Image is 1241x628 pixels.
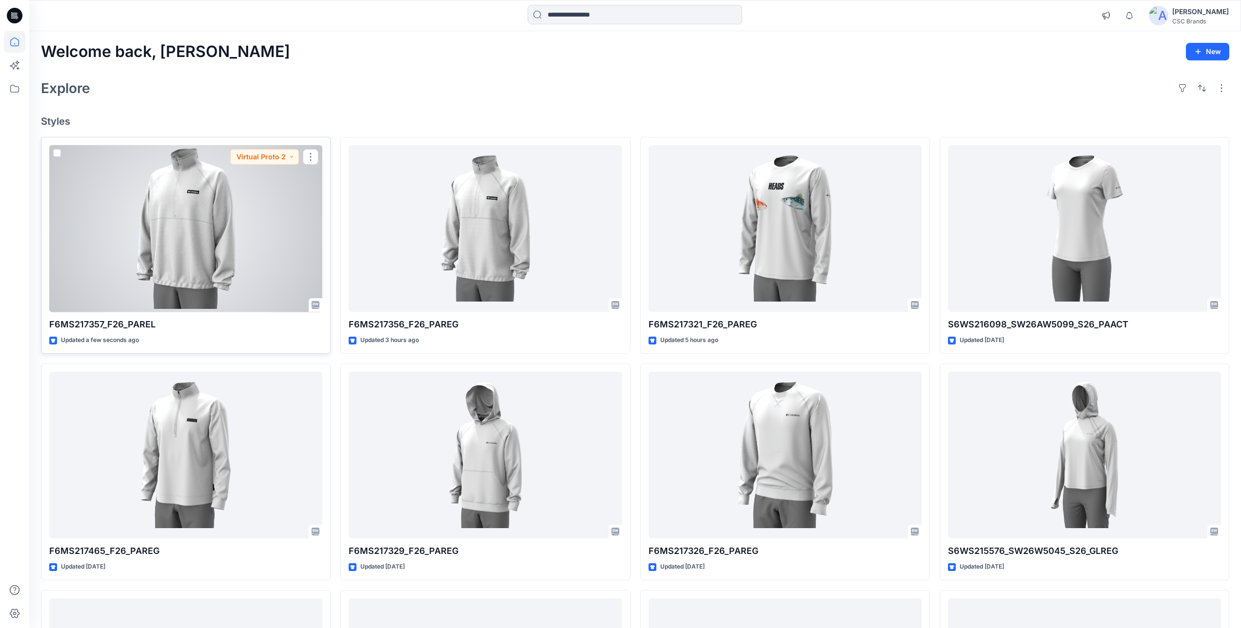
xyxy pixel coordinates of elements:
[948,372,1221,539] a: S6WS215576_SW26W5045_S26_GLREG
[948,145,1221,312] a: S6WS216098_SW26AW5099_S26_PAACT
[360,562,405,572] p: Updated [DATE]
[960,335,1004,345] p: Updated [DATE]
[49,372,322,539] a: F6MS217465_F26_PAREG
[349,145,622,312] a: F6MS217356_F26_PAREG
[649,372,922,539] a: F6MS217326_F26_PAREG
[649,544,922,558] p: F6MS217326_F26_PAREG
[349,372,622,539] a: F6MS217329_F26_PAREG
[660,562,705,572] p: Updated [DATE]
[960,562,1004,572] p: Updated [DATE]
[649,318,922,331] p: F6MS217321_F26_PAREG
[349,544,622,558] p: F6MS217329_F26_PAREG
[660,335,718,345] p: Updated 5 hours ago
[49,544,322,558] p: F6MS217465_F26_PAREG
[649,145,922,312] a: F6MS217321_F26_PAREG
[349,318,622,331] p: F6MS217356_F26_PAREG
[948,318,1221,331] p: S6WS216098_SW26AW5099_S26_PAACT
[1186,43,1229,60] button: New
[41,115,1229,127] h4: Styles
[948,544,1221,558] p: S6WS215576_SW26W5045_S26_GLREG
[1149,6,1168,25] img: avatar
[49,318,322,331] p: F6MS217357_F26_PAREL
[49,145,322,312] a: F6MS217357_F26_PAREL
[61,562,105,572] p: Updated [DATE]
[61,335,139,345] p: Updated a few seconds ago
[41,80,90,96] h2: Explore
[41,43,290,61] h2: Welcome back, [PERSON_NAME]
[1172,18,1229,25] div: CSC Brands
[1172,6,1229,18] div: [PERSON_NAME]
[360,335,419,345] p: Updated 3 hours ago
